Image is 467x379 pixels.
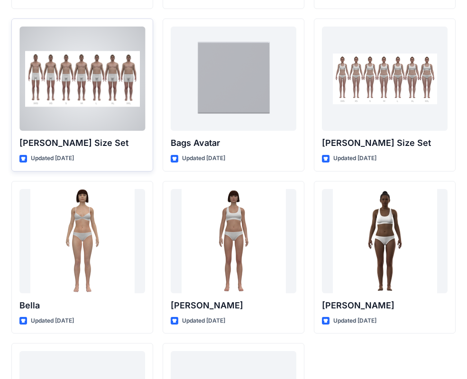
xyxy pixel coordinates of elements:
p: Updated [DATE] [182,153,225,163]
p: [PERSON_NAME] [322,299,448,312]
p: [PERSON_NAME] Size Set [19,136,145,150]
p: Updated [DATE] [31,153,74,163]
p: Updated [DATE] [333,316,376,326]
p: [PERSON_NAME] Size Set [322,136,448,150]
a: Gabrielle [322,189,448,293]
a: Olivia Size Set [322,27,448,131]
a: Bella [19,189,145,293]
p: Updated [DATE] [31,316,74,326]
a: Emma [171,189,296,293]
p: Updated [DATE] [333,153,376,163]
p: Bags Avatar [171,136,296,150]
a: Bags Avatar [171,27,296,131]
p: Updated [DATE] [182,316,225,326]
a: Oliver Size Set [19,27,145,131]
p: Bella [19,299,145,312]
p: [PERSON_NAME] [171,299,296,312]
